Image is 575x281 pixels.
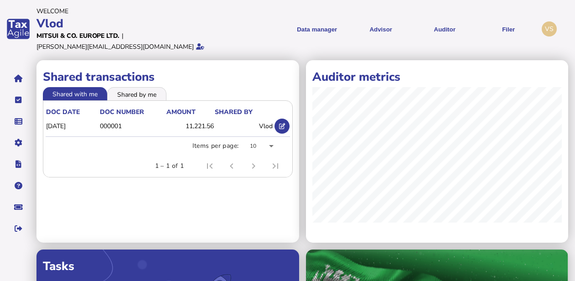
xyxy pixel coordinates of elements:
button: Home [9,69,28,88]
div: | [122,31,124,40]
button: Shows a dropdown of VAT Advisor options [352,18,409,40]
button: Filer [480,18,537,40]
div: Amount [166,108,196,116]
button: Next page [243,155,264,177]
button: Previous page [221,155,243,177]
button: First page [199,155,221,177]
button: Last page [264,155,286,177]
i: Email verified [196,43,204,50]
li: Shared by me [107,87,166,100]
button: Auditor [416,18,473,40]
div: Mitsui & Co. Europe Ltd. [36,31,119,40]
div: Amount [166,108,213,116]
button: Developer hub links [9,155,28,174]
button: Help pages [9,176,28,195]
button: Open shared transaction [275,119,290,134]
button: Shows a dropdown of Data manager options [288,18,346,40]
td: [DATE] [46,117,99,135]
div: 1 – 1 of 1 [155,161,184,171]
div: Items per page: [192,141,239,151]
td: 11,221.56 [166,117,214,135]
button: Tasks [9,90,28,109]
button: Sign out [9,219,28,238]
h1: Auditor metrics [312,69,562,85]
li: Shared with me [43,87,107,100]
td: 000001 [99,117,166,135]
i: Data manager [15,121,22,122]
div: Vlod [36,16,265,31]
button: Data manager [9,112,28,131]
div: [PERSON_NAME][EMAIL_ADDRESS][DOMAIN_NAME] [36,42,194,51]
div: doc number [100,108,144,116]
div: doc number [100,108,166,116]
button: Manage settings [9,133,28,152]
div: shared by [215,108,273,116]
div: shared by [215,108,253,116]
div: Profile settings [542,21,557,36]
td: Vlod [214,117,273,135]
div: doc date [46,108,99,116]
div: Welcome [36,7,265,16]
div: Tasks [43,258,293,274]
h1: Shared transactions [43,69,293,85]
button: Raise a support ticket [9,198,28,217]
div: doc date [46,108,80,116]
menu: navigate products [270,18,537,40]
